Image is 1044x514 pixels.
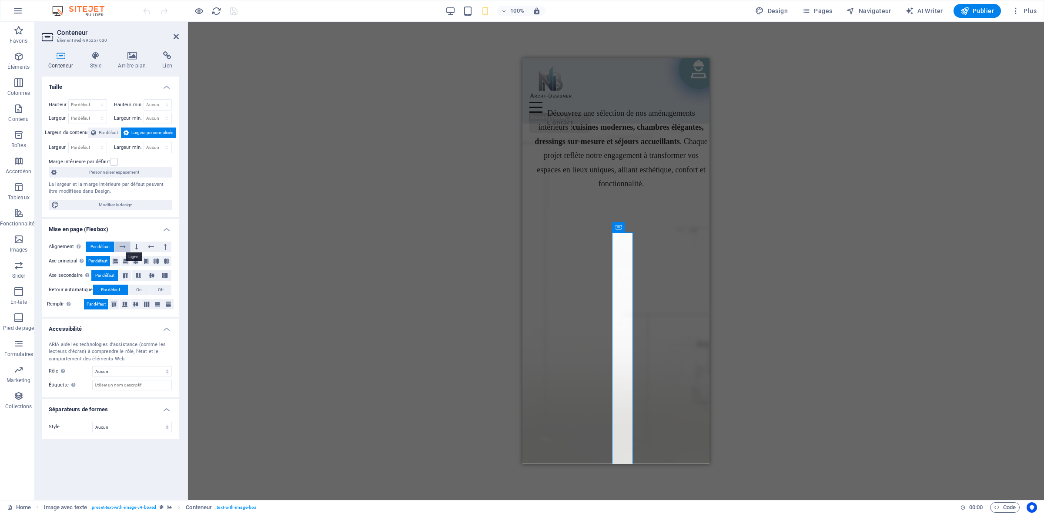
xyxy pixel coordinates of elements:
[10,299,27,306] p: En-tête
[160,505,164,510] i: Cet élément est une présélection personnalisable.
[42,219,179,235] h4: Mise en page (Flexbox)
[8,194,30,201] p: Tableaux
[136,285,142,295] span: On
[990,502,1020,513] button: Code
[126,252,143,261] mark: Ligne
[57,29,179,37] h2: Conteneur
[5,403,32,410] p: Collections
[194,6,204,16] button: Cliquez ici pour quitter le mode Aperçu et poursuivre l'édition.
[57,37,161,44] h3: Élément #ed-995257630
[215,502,256,513] span: . text-with-image-box
[497,6,528,16] button: 100%
[12,272,26,279] p: Slider
[50,6,115,16] img: Editor Logo
[49,366,67,376] span: Rôle
[42,51,83,70] h4: Conteneur
[7,90,30,97] p: Colonnes
[843,4,894,18] button: Navigateur
[10,246,28,253] p: Images
[47,299,84,309] label: Remplir
[186,502,212,513] span: Cliquez pour sélectionner. Double-cliquez pour modifier.
[90,502,156,513] span: . preset-text-with-image-v4-boxed
[49,424,60,430] span: Style
[49,167,172,178] button: Personnaliser espacement
[10,37,27,44] p: Favoris
[11,142,26,149] p: Boîtes
[49,157,110,167] label: Marge intérieure par défaut
[92,380,172,390] input: Utiliser un nom descriptif
[114,102,144,107] label: Hauteur min.
[42,319,179,334] h4: Accessibilité
[93,285,128,295] button: Par défaut
[49,200,172,210] button: Modifier le design
[84,299,108,309] button: Par défaut
[533,7,541,15] i: Lors du redimensionnement, ajuster automatiquement le niveau de zoom en fonction de l'appareil sé...
[954,4,1001,18] button: Publier
[49,102,68,107] label: Hauteur
[86,256,110,266] button: Par défaut
[99,128,118,138] span: Par défaut
[49,285,93,295] label: Retour automatique
[1008,4,1040,18] button: Plus
[902,4,947,18] button: AI Writer
[87,299,106,309] span: Par défaut
[128,285,150,295] button: On
[114,116,144,121] label: Largeur min.
[42,77,179,92] h4: Taille
[167,505,172,510] i: Cet élément contient un arrière-plan.
[156,51,179,70] h4: Lien
[7,502,31,513] a: Cliquez pour annuler la sélection. Double-cliquez pour ouvrir Pages.
[49,270,91,281] label: Axe secondaire
[1027,502,1037,513] button: Usercentrics
[49,145,68,150] label: Largeur
[975,504,977,511] span: :
[905,7,943,15] span: AI Writer
[111,51,156,70] h4: Arrière-plan
[131,128,173,138] span: Largeur personnalisée
[101,285,120,295] span: Par défaut
[969,502,983,513] span: 00 00
[846,7,891,15] span: Navigateur
[95,270,114,281] span: Par défaut
[211,6,221,16] button: reload
[90,242,110,252] span: Par défaut
[114,145,144,150] label: Largeur min.
[62,200,169,210] span: Modifier le design
[45,128,88,138] label: Largeur du contenu
[7,64,30,71] p: Éléments
[83,51,111,70] h4: Style
[994,502,1016,513] span: Code
[44,502,87,513] span: Cliquez pour sélectionner. Double-cliquez pour modifier.
[3,325,34,332] p: Pied de page
[1011,7,1037,15] span: Plus
[960,502,983,513] h6: Durée de la session
[49,242,86,252] label: Alignement
[752,4,791,18] div: Design (Ctrl+Alt+Y)
[798,4,836,18] button: Pages
[42,399,179,415] h4: Séparateurs de formes
[49,116,68,121] label: Largeur
[86,242,114,252] button: Par défaut
[752,4,791,18] button: Design
[211,6,221,16] i: Actualiser la page
[49,181,172,195] div: La largeur et la marge intérieure par défaut peuvent être modifiées dans Design.
[802,7,832,15] span: Pages
[158,285,164,295] span: Off
[88,256,107,266] span: Par défaut
[960,7,994,15] span: Publier
[8,116,29,123] p: Contenu
[88,128,120,138] button: Par défaut
[7,377,30,384] p: Marketing
[91,270,118,281] button: Par défaut
[44,502,257,513] nav: breadcrumb
[150,285,171,295] button: Off
[49,380,92,390] label: Étiquette
[121,128,176,138] button: Largeur personnalisée
[49,256,86,266] label: Axe principal
[6,168,31,175] p: Accordéon
[755,7,788,15] span: Design
[510,6,524,16] h6: 100%
[49,341,172,363] div: ARIA aide les technologies d'assistance (comme les lecteurs d'écran) à comprendre le rôle, l'état...
[59,167,169,178] span: Personnaliser espacement
[4,351,33,358] p: Formulaires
